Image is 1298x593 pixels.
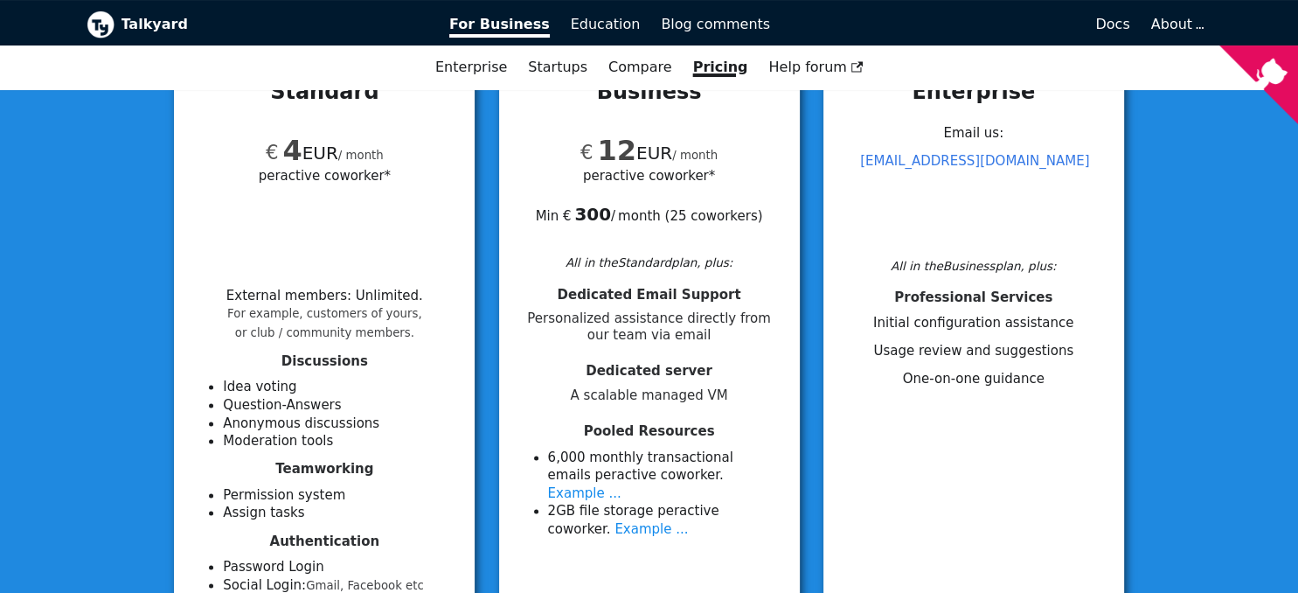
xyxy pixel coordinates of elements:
[223,396,454,415] li: Question-Answers
[844,342,1103,360] li: Usage review and suggestions
[614,521,688,537] a: Example ...
[768,59,863,75] span: Help forum
[548,502,779,538] li: 2 GB file storage per active coworker .
[449,16,550,38] span: For Business
[439,10,560,39] a: For Business
[1151,16,1202,32] a: About
[844,256,1103,276] div: All in the Business plan, plus:
[87,10,115,38] img: Talkyard logo
[226,288,423,340] li: External members : Unlimited .
[1095,16,1129,32] span: Docs
[520,185,779,226] div: Min € / month ( 25 coworkers )
[223,558,454,576] li: Password Login
[672,149,718,162] small: / month
[266,143,338,164] span: EUR
[571,16,641,32] span: Education
[608,59,672,75] a: Compare
[259,165,391,185] span: per active coworker*
[560,10,651,39] a: Education
[517,52,598,82] a: Startups
[282,134,302,167] span: 4
[520,310,779,344] span: Personalized assistance directly from our team via email
[661,16,770,32] span: Blog comments
[548,449,779,503] li: 6 ,000 monthly transactional emails per active coworker .
[844,79,1103,105] h3: Enterprise
[87,10,426,38] a: Talkyard logoTalkyard
[195,461,454,478] h4: Teamworking
[195,79,454,105] h3: Standard
[520,423,779,440] h4: Pooled Resources
[580,143,672,164] span: EUR
[844,314,1103,332] li: Initial configuration assistance
[338,149,384,162] small: / month
[266,141,279,164] span: €
[223,432,454,450] li: Moderation tools
[586,363,712,379] span: Dedicated server
[425,52,517,82] a: Enterprise
[758,52,873,82] a: Help forum
[574,204,611,225] b: 300
[227,307,422,339] small: For example, customers of yours, or club / community members.
[520,79,779,105] h3: Business
[844,119,1103,252] div: Email us:
[583,165,715,185] span: per active coworker*
[580,141,593,164] span: €
[781,10,1141,39] a: Docs
[650,10,781,39] a: Blog comments
[306,579,424,592] small: Gmail, Facebook etc
[223,504,454,522] li: Assign tasks
[860,153,1089,169] a: [EMAIL_ADDRESS][DOMAIN_NAME]
[121,13,426,36] b: Talkyard
[195,534,454,550] h4: Authentication
[597,134,636,167] span: 12
[520,387,779,404] span: A scalable managed VM
[223,378,454,396] li: Idea voting
[223,415,454,433] li: Anonymous discussions
[844,290,1103,306] h4: Professional Services
[557,287,740,303] span: Dedicated Email Support
[683,52,759,82] a: Pricing
[520,253,779,272] div: All in the Standard plan, plus:
[844,370,1103,388] li: One-on-one guidance
[548,485,621,501] a: Example ...
[195,353,454,370] h4: Discussions
[223,486,454,505] li: Permission system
